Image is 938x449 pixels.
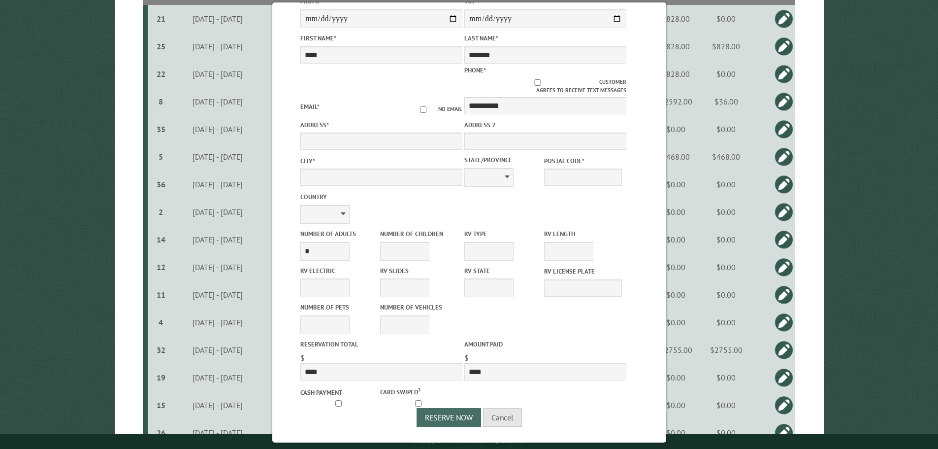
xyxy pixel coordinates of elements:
[380,303,458,312] label: Number of Vehicles
[263,281,342,309] td: 32ft, 0 slides
[544,229,622,239] label: RV Length
[263,309,342,336] td: 10ft, 0 slides
[174,400,261,410] div: [DATE] - [DATE]
[656,336,696,364] td: $2755.00
[300,353,305,363] span: $
[152,345,171,355] div: 32
[696,171,756,198] td: $0.00
[263,226,342,253] td: 10ft, 0 slides
[263,171,342,198] td: 15ft, 0 slides
[656,143,696,171] td: $468.00
[656,391,696,419] td: $0.00
[152,152,171,162] div: 5
[464,266,542,276] label: RV State
[414,438,525,445] small: © Campground Commander LLC. All rights reserved.
[656,309,696,336] td: $0.00
[263,88,342,115] td: 32ft, 0 slides
[476,79,599,86] input: Customer agrees to receive text messages
[656,281,696,309] td: $0.00
[696,143,756,171] td: $468.00
[696,88,756,115] td: $36.00
[696,226,756,253] td: $0.00
[263,336,342,364] td: 10ft, 0 slides
[263,115,342,143] td: 15ft, 0 slides
[656,60,696,88] td: $828.00
[380,266,458,276] label: RV Slides
[300,340,462,349] label: Reservation Total
[656,226,696,253] td: $0.00
[696,60,756,88] td: $0.00
[263,391,342,419] td: 10ft, 0 slides
[696,419,756,447] td: $0.00
[464,353,469,363] span: $
[152,14,171,24] div: 21
[174,124,261,134] div: [DATE] - [DATE]
[656,115,696,143] td: $0.00
[174,345,261,355] div: [DATE] - [DATE]
[174,41,261,51] div: [DATE] - [DATE]
[152,69,171,79] div: 22
[417,408,481,427] button: Reserve Now
[263,364,342,391] td: 28ft, 0 slides
[544,156,622,166] label: Postal Code
[696,336,756,364] td: $2755.00
[408,105,462,113] label: No email
[152,262,171,272] div: 12
[174,428,261,438] div: [DATE] - [DATE]
[464,340,626,349] label: Amount paid
[696,115,756,143] td: $0.00
[174,235,261,244] div: [DATE] - [DATE]
[174,179,261,189] div: [DATE] - [DATE]
[263,198,342,226] td: 32ft, 0 slides
[174,69,261,79] div: [DATE] - [DATE]
[174,290,261,300] div: [DATE] - [DATE]
[656,171,696,198] td: $0.00
[696,364,756,391] td: $0.00
[174,97,261,106] div: [DATE] - [DATE]
[656,419,696,447] td: $0.00
[464,120,626,130] label: Address 2
[544,267,622,276] label: RV License Plate
[300,34,462,43] label: First Name
[152,290,171,300] div: 11
[696,309,756,336] td: $0.00
[300,303,378,312] label: Number of Pets
[380,229,458,239] label: Number of Children
[656,198,696,226] td: $0.00
[174,14,261,24] div: [DATE] - [DATE]
[263,143,342,171] td: 32ft, 0 slides
[696,281,756,309] td: $0.00
[300,229,378,239] label: Number of Adults
[300,266,378,276] label: RV Electric
[152,41,171,51] div: 25
[152,373,171,382] div: 19
[174,373,261,382] div: [DATE] - [DATE]
[152,235,171,244] div: 14
[300,103,320,111] label: Email
[696,5,756,33] td: $0.00
[174,317,261,327] div: [DATE] - [DATE]
[263,253,342,281] td: 36ft, 0 slides
[656,33,696,60] td: $828.00
[174,152,261,162] div: [DATE] - [DATE]
[696,391,756,419] td: $0.00
[464,229,542,239] label: RV Type
[263,60,342,88] td: 20ft, 0 slides
[300,388,378,397] label: Cash payment
[300,120,462,130] label: Address
[263,33,342,60] td: 40ft, 0 slides
[152,97,171,106] div: 8
[696,253,756,281] td: $0.00
[380,386,458,397] label: Card swiped
[152,317,171,327] div: 4
[174,207,261,217] div: [DATE] - [DATE]
[656,253,696,281] td: $0.00
[263,419,342,447] td: 15ft, 0 slides
[152,207,171,217] div: 2
[464,78,626,95] label: Customer agrees to receive text messages
[696,198,756,226] td: $0.00
[152,428,171,438] div: 26
[152,124,171,134] div: 35
[656,88,696,115] td: $2592.00
[483,408,522,427] button: Cancel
